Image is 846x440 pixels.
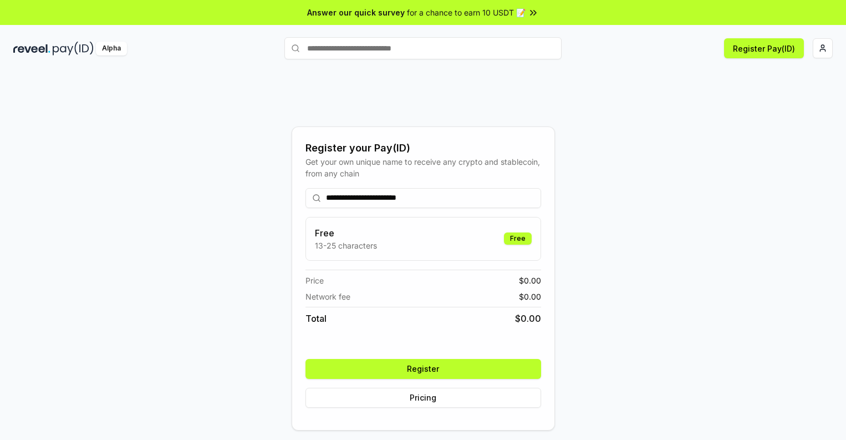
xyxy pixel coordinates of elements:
[307,7,405,18] span: Answer our quick survey
[305,275,324,286] span: Price
[305,140,541,156] div: Register your Pay(ID)
[515,312,541,325] span: $ 0.00
[305,359,541,379] button: Register
[96,42,127,55] div: Alpha
[724,38,804,58] button: Register Pay(ID)
[305,312,327,325] span: Total
[519,275,541,286] span: $ 0.00
[315,226,377,240] h3: Free
[519,291,541,302] span: $ 0.00
[13,42,50,55] img: reveel_dark
[305,156,541,179] div: Get your own unique name to receive any crypto and stablecoin, from any chain
[305,388,541,408] button: Pricing
[315,240,377,251] p: 13-25 characters
[305,291,350,302] span: Network fee
[53,42,94,55] img: pay_id
[407,7,526,18] span: for a chance to earn 10 USDT 📝
[504,232,532,245] div: Free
